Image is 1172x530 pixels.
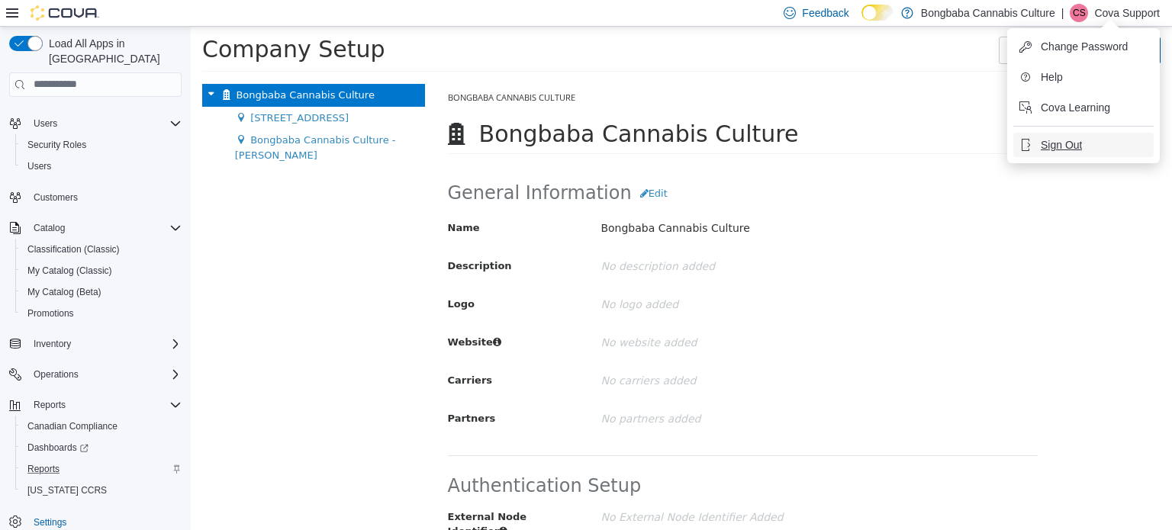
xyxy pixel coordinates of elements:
span: My Catalog (Beta) [21,283,182,301]
p: No partners added [410,379,796,406]
a: Canadian Compliance [21,417,124,435]
span: Operations [27,365,182,384]
button: My Catalog (Classic) [15,260,188,281]
span: Load All Apps in [GEOGRAPHIC_DATA] [43,36,182,66]
button: Canadian Compliance [15,416,188,437]
span: Help [1041,69,1063,85]
span: [US_STATE] CCRS [27,484,107,496]
a: My Catalog (Beta) [21,283,108,301]
a: Customers [27,188,84,207]
span: Users [27,114,182,133]
span: Reports [27,396,182,414]
button: Help [1013,65,1154,89]
span: Operations [34,368,79,381]
span: Carriers [257,348,302,359]
a: Security Roles [21,136,92,154]
span: Bongbaba Cannabis Culture [288,94,608,120]
button: Add Tree Node [868,10,970,37]
span: Canadian Compliance [27,420,118,432]
span: Description [257,233,321,245]
span: Bongbaba Cannabis Culture [257,65,385,76]
span: Bongbaba Cannabis Culture [45,63,184,74]
span: Name [257,195,289,207]
button: [US_STATE] CCRS [15,480,188,501]
span: Inventory [34,338,71,350]
h2: General Information [257,153,848,181]
span: [STREET_ADDRESS] [60,85,158,97]
span: Users [34,117,57,130]
span: Washington CCRS [21,481,182,499]
span: Catalog [27,219,182,237]
span: Classification (Classic) [21,240,182,259]
p: Bongbaba Cannabis Culture [410,188,796,215]
p: No website added [410,303,796,329]
button: Users [27,114,63,133]
span: Security Roles [27,139,86,151]
button: Users [15,156,188,177]
span: Catalog [34,222,65,234]
span: My Catalog (Classic) [21,262,182,280]
span: Cova Learning [1041,100,1110,115]
button: Cova Learning [1013,95,1154,120]
p: No description added [410,226,796,253]
button: My Catalog (Beta) [15,281,188,303]
button: Operations [3,364,188,385]
button: Sign Out [1013,133,1154,157]
span: Website [257,310,311,321]
span: Users [27,160,51,172]
a: [US_STATE] CCRS [21,481,113,499]
span: Partners [257,386,305,397]
span: Users [21,157,182,175]
span: Bongbaba Cannabis Culture - [PERSON_NAME] [44,108,205,134]
span: Promotions [21,304,182,323]
span: Canadian Compliance [21,417,182,435]
span: Security Roles [21,136,182,154]
button: Users [3,113,188,134]
button: Security Roles [15,134,188,156]
img: Cova [31,5,99,21]
button: Change Password [1013,34,1154,59]
button: Promotions [15,303,188,324]
button: Inventory [27,335,77,353]
div: Cova Support [1070,4,1088,22]
span: Customers [27,188,182,207]
p: No carriers added [410,341,796,368]
button: Operations [27,365,85,384]
button: Classification (Classic) [15,239,188,260]
span: Dashboards [27,442,89,454]
input: Dark Mode [861,5,893,21]
span: Classification (Classic) [27,243,120,255]
a: Classification (Classic) [21,240,126,259]
button: Reports [3,394,188,416]
span: Customers [34,191,78,204]
span: Sign Out [1041,137,1082,153]
button: Tools [808,10,864,37]
span: Change Password [1041,39,1128,54]
button: Reports [15,458,188,480]
span: Promotions [27,307,74,320]
a: Promotions [21,304,80,323]
span: Inventory [27,335,182,353]
button: Catalog [3,217,188,239]
a: Dashboards [15,437,188,458]
button: Catalog [27,219,71,237]
span: Dashboards [21,438,182,457]
span: External Node Identifier [257,484,336,511]
span: Logo [257,271,284,283]
button: Customers [3,186,188,208]
span: Company Setup [11,9,195,36]
a: My Catalog (Classic) [21,262,118,280]
span: My Catalog (Beta) [27,286,101,298]
span: CS [1073,4,1086,22]
span: Settings [34,516,66,528]
h2: Authentication Setup [257,449,848,469]
button: Reports [27,396,72,414]
a: Dashboards [21,438,95,457]
button: Inventory [3,333,188,355]
button: Edit [441,153,485,181]
span: Reports [34,399,66,411]
p: No External Node Identifier Added [410,477,796,504]
p: Cova Support [1094,4,1160,22]
a: Reports [21,460,66,478]
a: Users [21,157,57,175]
